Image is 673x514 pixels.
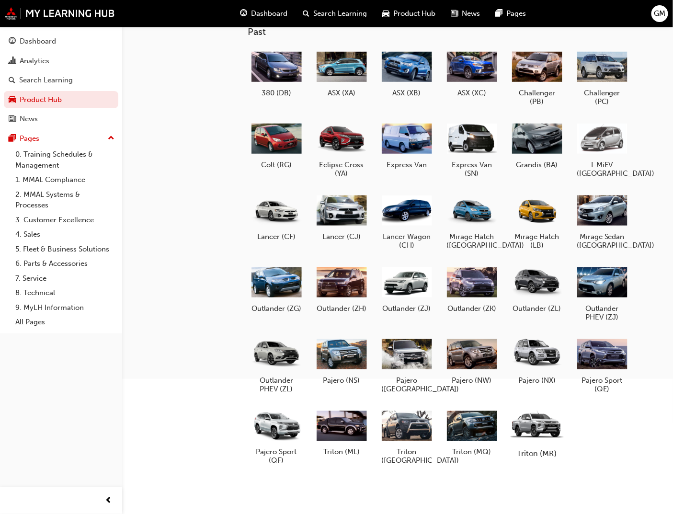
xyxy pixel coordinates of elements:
a: Pajero (NS) [313,333,370,388]
a: 3. Customer Excellence [11,213,118,228]
a: news-iconNews [444,4,488,23]
a: Lancer (CJ) [313,189,370,245]
a: Challenger (PB) [508,46,566,110]
span: car-icon [9,96,16,104]
a: Pajero ([GEOGRAPHIC_DATA]) [378,333,435,397]
h5: Outlander (ZG) [251,304,302,313]
h5: Challenger (PC) [577,89,627,106]
span: Search Learning [314,8,367,19]
h5: ASX (XA) [317,89,367,97]
h5: Express Van [382,160,432,169]
a: Challenger (PC) [573,46,631,110]
span: guage-icon [9,37,16,46]
a: car-iconProduct Hub [375,4,444,23]
div: Dashboard [20,36,56,47]
span: guage-icon [240,8,248,20]
span: pages-icon [496,8,503,20]
span: Pages [507,8,526,19]
span: up-icon [108,132,114,145]
a: All Pages [11,315,118,330]
a: Lancer (CF) [248,189,305,245]
a: Mirage Hatch (LB) [508,189,566,253]
a: Pajero Sport (QF) [248,405,305,469]
span: search-icon [303,8,310,20]
h5: Lancer Wagon (CH) [382,232,432,250]
span: Dashboard [251,8,288,19]
h5: Pajero ([GEOGRAPHIC_DATA]) [382,376,432,393]
h5: Pajero Sport (QE) [577,376,627,393]
a: 6. Parts & Accessories [11,256,118,271]
a: 4. Sales [11,227,118,242]
a: 7. Service [11,271,118,286]
span: car-icon [383,8,390,20]
a: Outlander (ZJ) [378,261,435,317]
a: Triton (ML) [313,405,370,460]
a: Express Van (SN) [443,117,501,182]
h5: Pajero (NX) [512,376,562,385]
span: prev-icon [105,495,113,507]
span: search-icon [9,76,15,85]
a: Pajero (NW) [443,333,501,388]
a: ASX (XC) [443,46,501,101]
button: GM [651,5,668,22]
a: Dashboard [4,33,118,50]
h5: Grandis (BA) [512,160,562,169]
a: ASX (XB) [378,46,435,101]
h5: Outlander (ZH) [317,304,367,313]
a: 0. Training Schedules & Management [11,147,118,172]
a: Express Van [378,117,435,173]
div: News [20,114,38,125]
div: Analytics [20,56,49,67]
a: 1. MMAL Compliance [11,172,118,187]
div: Pages [20,133,39,144]
h5: Eclipse Cross (YA) [317,160,367,178]
h5: Challenger (PB) [512,89,562,106]
a: Pajero (NX) [508,333,566,388]
h5: Mirage Sedan ([GEOGRAPHIC_DATA]) [577,232,627,250]
a: Analytics [4,52,118,70]
h5: Mirage Hatch ([GEOGRAPHIC_DATA]) [447,232,497,250]
a: Triton ([GEOGRAPHIC_DATA]) [378,405,435,469]
button: DashboardAnalyticsSearch LearningProduct HubNews [4,31,118,130]
img: mmal [5,7,115,20]
a: 2. MMAL Systems & Processes [11,187,118,213]
h5: Pajero (NW) [447,376,497,385]
a: pages-iconPages [488,4,534,23]
a: Outlander (ZG) [248,261,305,317]
a: Mirage Sedan ([GEOGRAPHIC_DATA]) [573,189,631,253]
button: Pages [4,130,118,148]
a: Colt (RG) [248,117,305,173]
a: Outlander (ZL) [508,261,566,317]
a: 9. MyLH Information [11,300,118,315]
a: search-iconSearch Learning [296,4,375,23]
a: Search Learning [4,71,118,89]
h5: Pajero (NS) [317,376,367,385]
h5: Lancer (CJ) [317,232,367,241]
a: Outlander (ZH) [313,261,370,317]
a: ASX (XA) [313,46,370,101]
a: Lancer Wagon (CH) [378,189,435,253]
h5: I-MiEV ([GEOGRAPHIC_DATA]) [577,160,627,178]
a: 380 (DB) [248,46,305,101]
h5: ASX (XC) [447,89,497,97]
h5: Triton (MQ) [447,448,497,457]
h5: Express Van (SN) [447,160,497,178]
a: Pajero Sport (QE) [573,333,631,397]
a: Triton (MR) [508,405,566,460]
h5: Outlander (ZK) [447,304,497,313]
span: news-icon [451,8,458,20]
span: pages-icon [9,135,16,143]
a: I-MiEV ([GEOGRAPHIC_DATA]) [573,117,631,182]
h5: Outlander PHEV (ZJ) [577,304,627,321]
h5: Outlander (ZJ) [382,304,432,313]
span: news-icon [9,115,16,124]
h5: Triton ([GEOGRAPHIC_DATA]) [382,448,432,465]
a: Mirage Hatch ([GEOGRAPHIC_DATA]) [443,189,501,253]
h5: Outlander PHEV (ZL) [251,376,302,393]
h5: Triton (ML) [317,448,367,457]
h5: Triton (MR) [510,449,563,458]
a: Triton (MQ) [443,405,501,460]
a: News [4,110,118,128]
a: 8. Technical [11,286,118,300]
